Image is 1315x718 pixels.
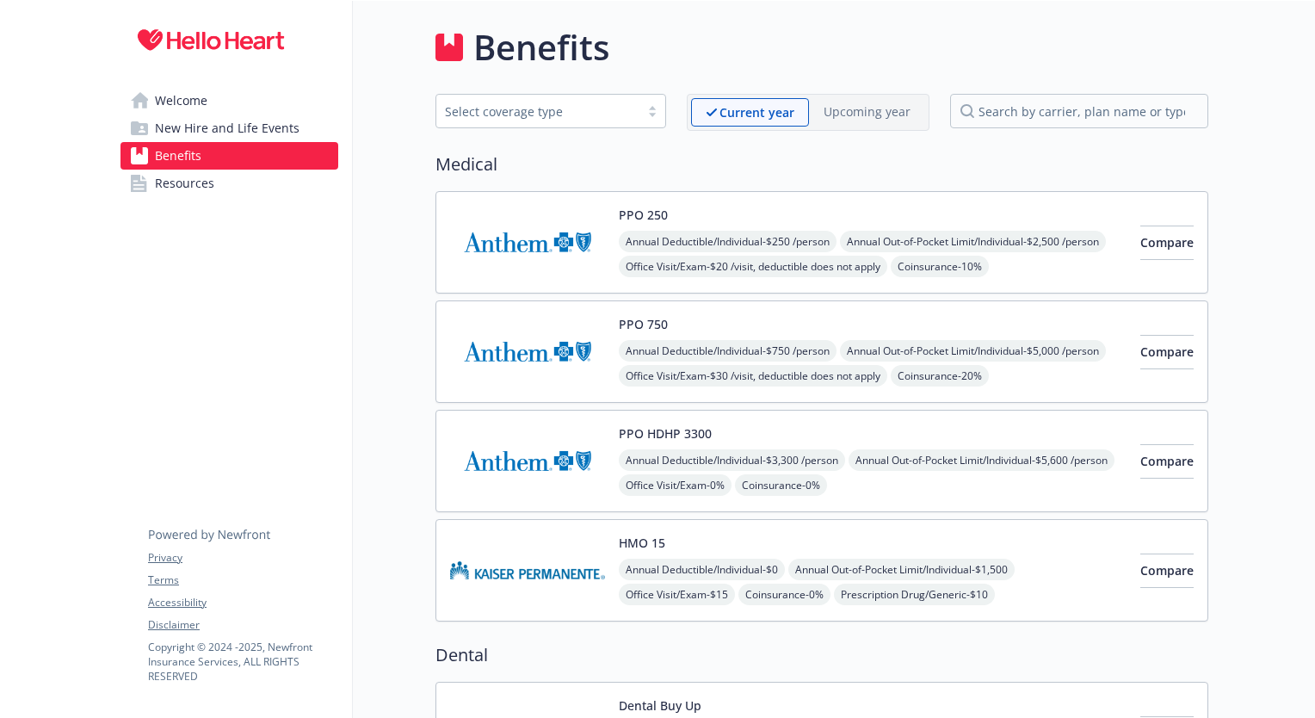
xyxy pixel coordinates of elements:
[148,550,337,566] a: Privacy
[788,559,1015,580] span: Annual Out-of-Pocket Limit/Individual - $1,500
[155,142,201,170] span: Benefits
[473,22,609,73] h1: Benefits
[435,152,1208,177] h2: Medical
[738,584,830,605] span: Coinsurance - 0%
[619,449,845,471] span: Annual Deductible/Individual - $3,300 /person
[120,142,338,170] a: Benefits
[1140,226,1194,260] button: Compare
[735,474,827,496] span: Coinsurance - 0%
[619,424,712,443] button: PPO HDHP 3300
[148,617,337,633] a: Disclaimer
[891,256,989,277] span: Coinsurance - 10%
[155,115,299,142] span: New Hire and Life Events
[619,696,701,715] button: Dental Buy Up
[619,534,665,552] button: HMO 15
[120,170,338,197] a: Resources
[1140,453,1194,469] span: Compare
[450,534,605,607] img: Kaiser Permanente Insurance Company carrier logo
[1140,562,1194,579] span: Compare
[435,642,1208,668] h2: Dental
[950,94,1208,128] input: search by carrier, plan name or type
[619,206,668,224] button: PPO 250
[834,584,995,605] span: Prescription Drug/Generic - $10
[155,170,214,197] span: Resources
[824,102,911,121] p: Upcoming year
[120,87,338,115] a: Welcome
[840,340,1106,362] span: Annual Out-of-Pocket Limit/Individual - $5,000 /person
[450,424,605,498] img: Anthem Blue Cross carrier logo
[849,449,1114,471] span: Annual Out-of-Pocket Limit/Individual - $5,600 /person
[450,315,605,388] img: Anthem Blue Cross carrier logo
[445,102,631,121] div: Select coverage type
[840,231,1106,252] span: Annual Out-of-Pocket Limit/Individual - $2,500 /person
[619,584,735,605] span: Office Visit/Exam - $15
[619,231,837,252] span: Annual Deductible/Individual - $250 /person
[148,640,337,684] p: Copyright © 2024 - 2025 , Newfront Insurance Services, ALL RIGHTS RESERVED
[891,365,989,387] span: Coinsurance - 20%
[155,87,207,115] span: Welcome
[148,573,337,588] a: Terms
[1140,335,1194,369] button: Compare
[120,115,338,142] a: New Hire and Life Events
[450,206,605,279] img: Anthem Blue Cross carrier logo
[619,256,887,277] span: Office Visit/Exam - $20 /visit, deductible does not apply
[148,595,337,610] a: Accessibility
[809,98,925,127] span: Upcoming year
[619,365,887,387] span: Office Visit/Exam - $30 /visit, deductible does not apply
[1140,234,1194,251] span: Compare
[619,340,837,362] span: Annual Deductible/Individual - $750 /person
[1140,444,1194,479] button: Compare
[619,474,732,496] span: Office Visit/Exam - 0%
[1140,344,1194,360] span: Compare
[619,315,668,333] button: PPO 750
[619,559,785,580] span: Annual Deductible/Individual - $0
[1140,554,1194,588] button: Compare
[719,103,794,121] p: Current year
